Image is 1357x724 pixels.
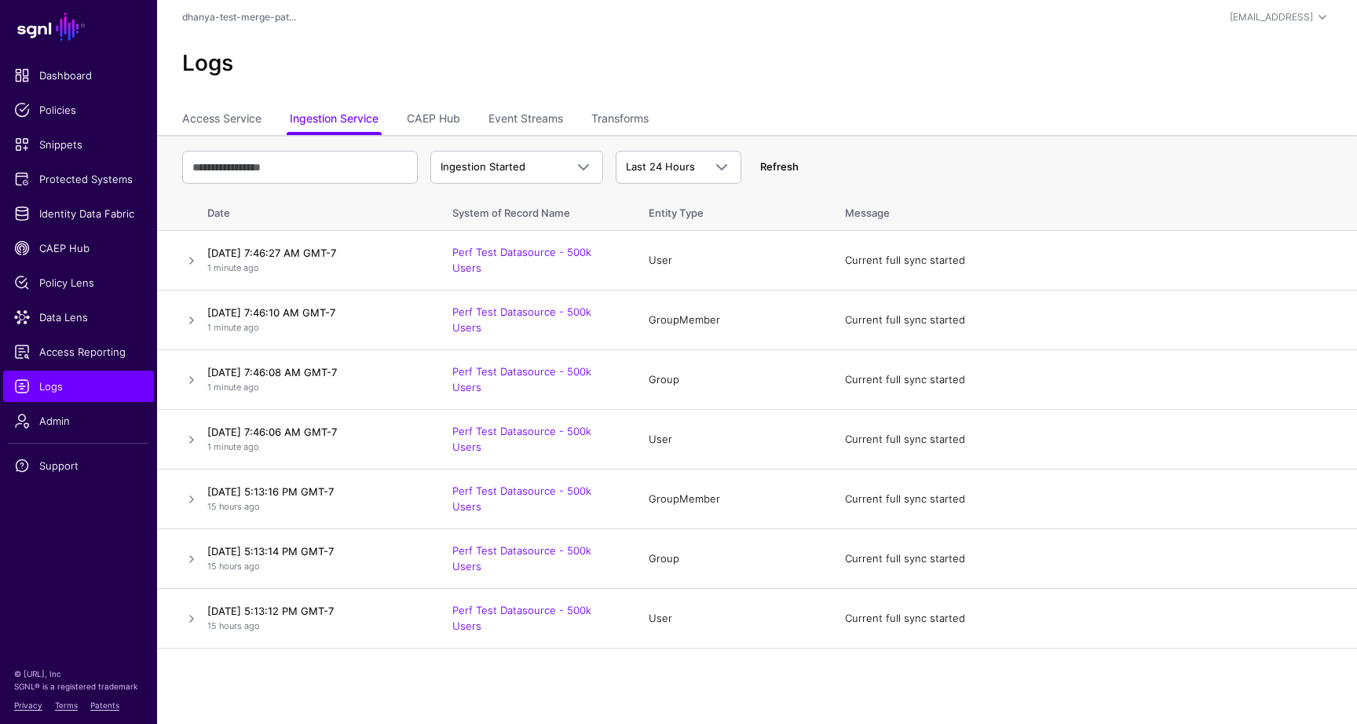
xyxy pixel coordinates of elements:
td: Current full sync started [829,350,1357,410]
th: System of Record Name [437,190,633,231]
a: Logs [3,371,154,402]
th: Entity Type [633,190,829,231]
h4: [DATE] 5:13:16 PM GMT-7 [207,484,421,499]
span: Snippets [14,137,143,152]
h4: [DATE] 7:46:27 AM GMT-7 [207,246,421,260]
span: Ingestion Started [441,160,525,173]
a: Event Streams [488,105,563,135]
td: GroupMember [633,470,829,529]
span: Identity Data Fabric [14,206,143,221]
h4: [DATE] 7:46:08 AM GMT-7 [207,365,421,379]
p: 1 minute ago [207,381,421,394]
span: CAEP Hub [14,240,143,256]
h4: [DATE] 5:13:14 PM GMT-7 [207,544,421,558]
a: Perf Test Datasource - 500k Users [452,246,591,274]
p: 15 hours ago [207,620,421,633]
span: Admin [14,413,143,429]
td: Current full sync started [829,529,1357,589]
span: Data Lens [14,309,143,325]
a: Dashboard [3,60,154,91]
td: Current full sync started [829,470,1357,529]
th: Date [201,190,437,231]
a: Transforms [591,105,649,135]
a: Snippets [3,129,154,160]
span: Policies [14,102,143,118]
a: Data Lens [3,302,154,333]
td: User [633,589,829,649]
a: Perf Test Datasource - 500k Users [452,484,591,513]
h4: [DATE] 7:46:06 AM GMT-7 [207,425,421,439]
span: Protected Systems [14,171,143,187]
td: Current full sync started [829,410,1357,470]
p: 15 hours ago [207,560,421,573]
a: Policy Lens [3,267,154,298]
p: 1 minute ago [207,261,421,275]
a: Patents [90,700,119,710]
a: CAEP Hub [3,232,154,264]
a: Admin [3,405,154,437]
a: Identity Data Fabric [3,198,154,229]
a: Perf Test Datasource - 500k Users [452,544,591,572]
td: Current full sync started [829,231,1357,291]
td: Current full sync started [829,291,1357,350]
h4: [DATE] 7:46:10 AM GMT-7 [207,305,421,320]
a: Privacy [14,700,42,710]
span: Policy Lens [14,275,143,291]
td: User [633,410,829,470]
td: User [633,231,829,291]
a: Policies [3,94,154,126]
p: 1 minute ago [207,441,421,454]
th: Message [829,190,1357,231]
p: SGNL® is a registered trademark [14,680,143,693]
a: Perf Test Datasource - 500k Users [452,604,591,632]
a: dhanya-test-merge-pat... [182,11,296,23]
p: 1 minute ago [207,321,421,335]
span: Dashboard [14,68,143,83]
a: Ingestion Service [290,105,379,135]
div: [EMAIL_ADDRESS] [1230,10,1313,24]
a: Perf Test Datasource - 500k Users [452,365,591,393]
a: Access Service [182,105,262,135]
td: Group [633,350,829,410]
h4: [DATE] 5:13:12 PM GMT-7 [207,604,421,618]
a: Access Reporting [3,336,154,367]
span: Logs [14,378,143,394]
p: © [URL], Inc [14,667,143,680]
a: Perf Test Datasource - 500k Users [452,425,591,453]
p: 15 hours ago [207,500,421,514]
td: Group [633,529,829,589]
a: CAEP Hub [407,105,460,135]
span: Last 24 Hours [626,160,695,173]
td: Current full sync started [829,589,1357,649]
a: Refresh [760,160,799,173]
a: Protected Systems [3,163,154,195]
a: Terms [55,700,78,710]
h2: Logs [182,50,1332,77]
td: GroupMember [633,291,829,350]
a: SGNL [9,9,148,44]
a: Perf Test Datasource - 500k Users [452,305,591,334]
span: Support [14,458,143,474]
span: Access Reporting [14,344,143,360]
